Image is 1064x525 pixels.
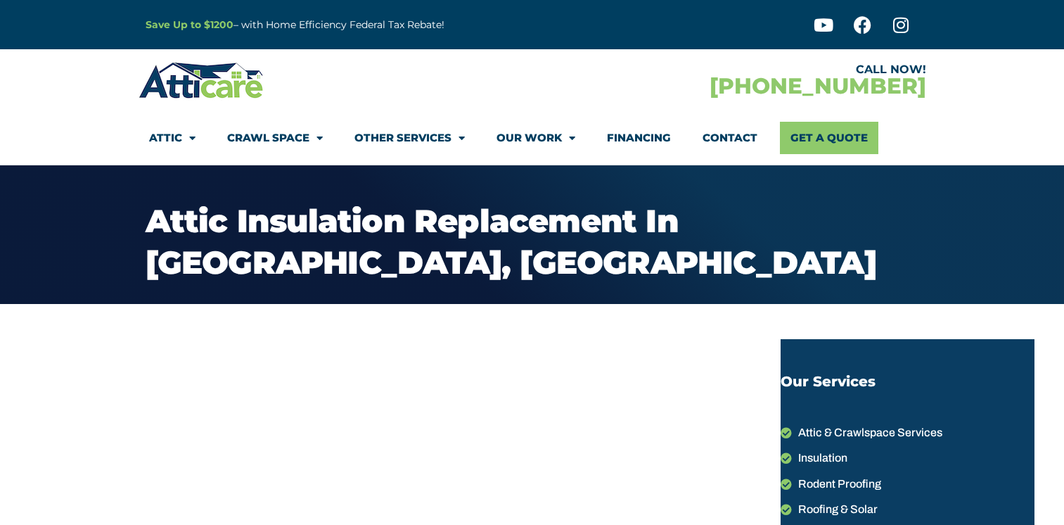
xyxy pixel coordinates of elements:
[703,122,757,154] a: Contact
[781,374,1027,388] h4: Our Services
[354,122,465,154] a: Other Services
[146,18,233,31] a: Save Up to $1200
[780,122,878,154] a: Get A Quote
[146,17,601,33] p: – with Home Efficiency Federal Tax Rebate!
[532,64,926,75] div: CALL NOW!
[781,424,1034,442] a: Attic & Crawlspace Services
[607,122,671,154] a: Financing
[781,475,1034,493] a: Rodent Proofing
[149,122,196,154] a: Attic
[781,449,1034,467] a: Insulation
[795,449,847,467] span: Insulation
[149,122,916,154] nav: Menu
[795,475,881,493] span: Rodent Proofing
[781,500,1034,519] a: Roofing & Solar
[795,500,878,519] span: Roofing & Solar
[146,201,919,283] h4: Attic Insulation Replacement In [GEOGRAPHIC_DATA], [GEOGRAPHIC_DATA]
[496,122,575,154] a: Our Work
[227,122,323,154] a: Crawl Space
[795,424,942,442] span: Attic & Crawlspace Services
